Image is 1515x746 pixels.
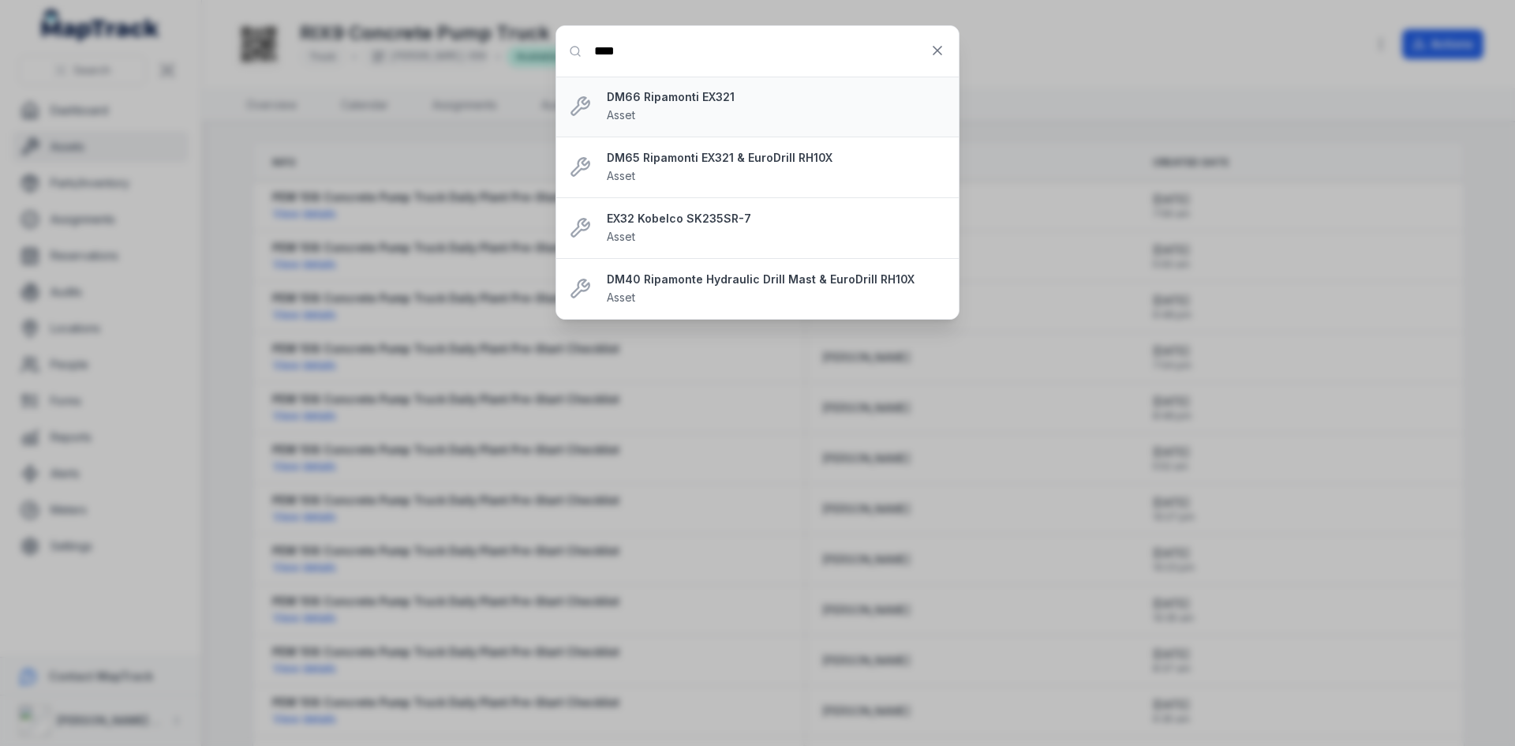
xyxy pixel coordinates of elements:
strong: DM65 Ripamonti EX321 & EuroDrill RH10X [607,150,946,166]
span: Asset [607,291,635,304]
a: DM66 Ripamonti EX321Asset [607,89,946,124]
span: Asset [607,169,635,182]
strong: EX32 Kobelco SK235SR-7 [607,211,946,227]
a: EX32 Kobelco SK235SR-7Asset [607,211,946,246]
a: DM40 Ripamonte Hydraulic Drill Mast & EuroDrill RH10XAsset [607,272,946,306]
span: Asset [607,230,635,243]
strong: DM40 Ripamonte Hydraulic Drill Mast & EuroDrill RH10X [607,272,946,287]
a: DM65 Ripamonti EX321 & EuroDrill RH10XAsset [607,150,946,185]
span: Asset [607,108,635,122]
strong: DM66 Ripamonti EX321 [607,89,946,105]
